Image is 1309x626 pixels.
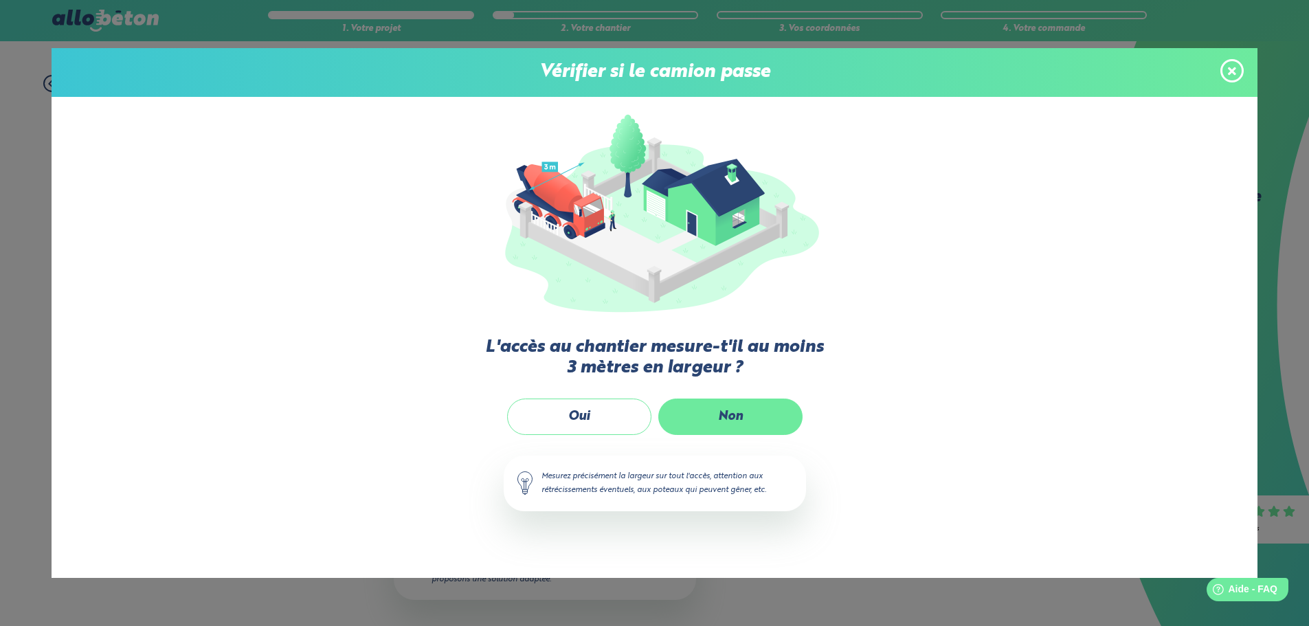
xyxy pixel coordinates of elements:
div: Mesurez précisément la largeur sur tout l'accès, attention aux rétrécissements éventuels, aux pot... [504,456,806,511]
label: Oui [507,399,651,435]
p: Vérifier si le camion passe [65,62,1244,83]
label: L'accès au chantier mesure-t'il au moins 3 mètres en largeur ? [483,337,827,378]
iframe: Help widget launcher [1187,572,1294,611]
label: Non [658,399,803,435]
